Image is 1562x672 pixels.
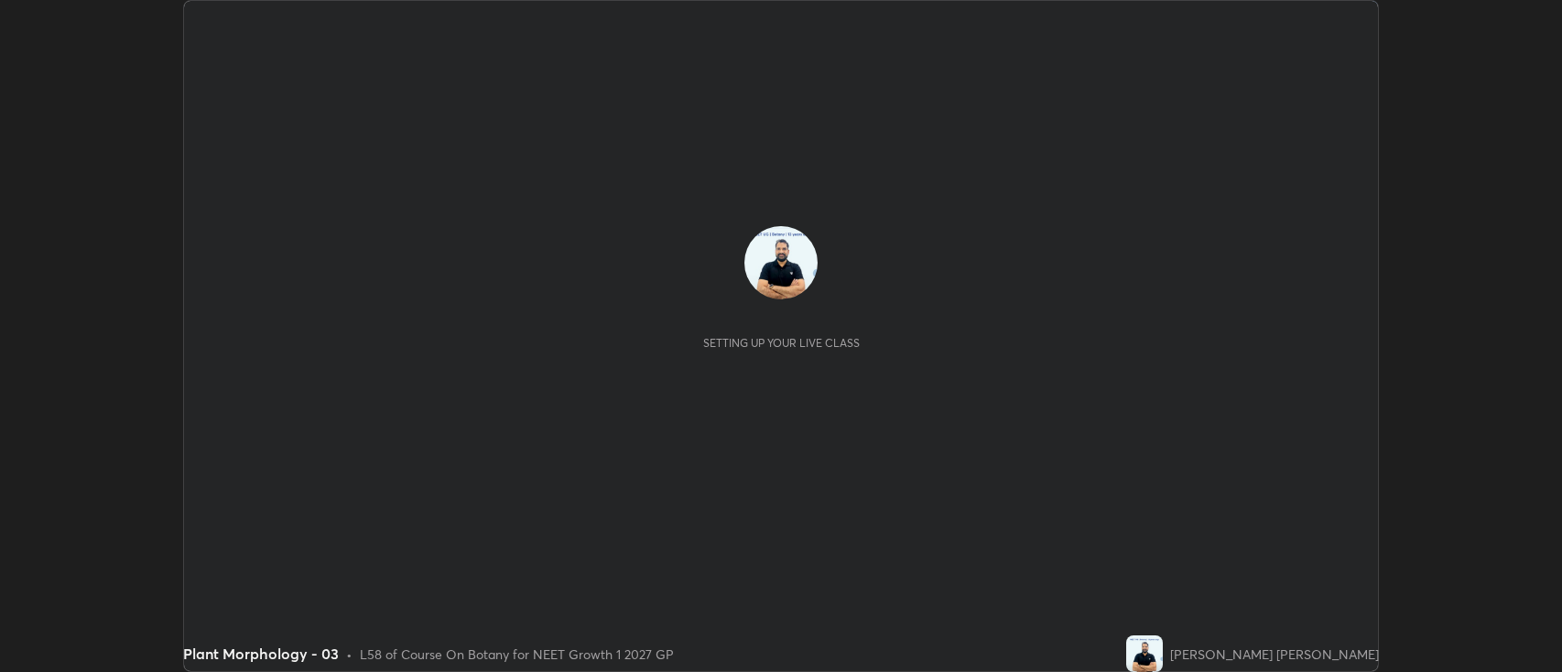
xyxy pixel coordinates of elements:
div: [PERSON_NAME] [PERSON_NAME] [1170,645,1379,664]
div: Setting up your live class [703,336,860,350]
div: L58 of Course On Botany for NEET Growth 1 2027 GP [360,645,674,664]
img: 11c413ee5bf54932a542f26ff398001b.jpg [1126,635,1163,672]
div: Plant Morphology - 03 [183,643,339,665]
img: 11c413ee5bf54932a542f26ff398001b.jpg [744,226,818,299]
div: • [346,645,353,664]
